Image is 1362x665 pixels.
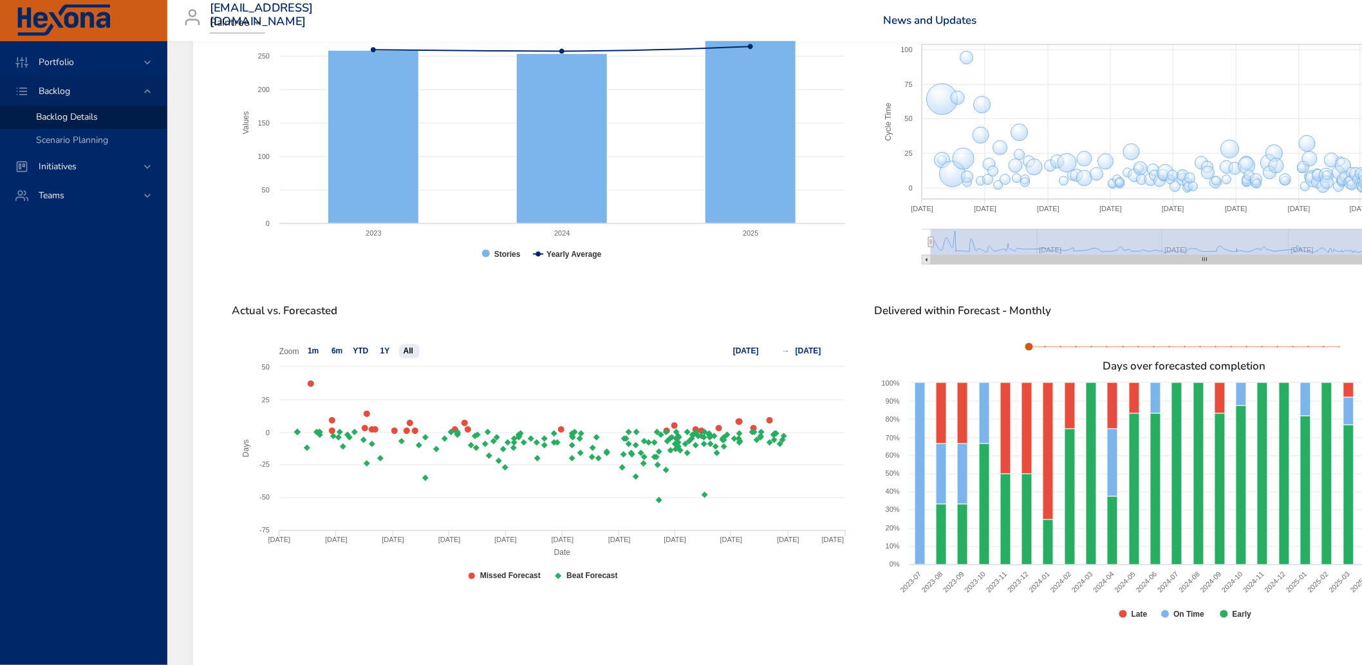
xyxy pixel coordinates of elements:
text: [DATE] [1099,205,1122,212]
text: 0 [908,184,912,192]
text: 2024-01 [1027,570,1051,594]
text: [DATE] [438,536,461,544]
text: [DATE] [1162,205,1184,212]
text: [DATE] [494,536,517,544]
text: 80% [885,415,899,423]
text: 1m [308,346,319,355]
text: Stories [494,250,521,259]
text: [DATE] [1288,205,1311,212]
text: [DATE] [911,205,933,212]
text: 2023 [366,229,381,237]
text: 2024-06 [1134,570,1158,594]
text: Cycle Time [884,102,893,141]
text: [DATE] [720,536,743,544]
text: [DATE] [552,536,574,544]
span: Backlog Details [36,111,98,123]
text: 90% [885,397,899,405]
text: Late [1132,610,1148,619]
text: Yearly Average [546,250,601,259]
text: 200 [258,86,270,93]
text: 150 [258,119,270,127]
text: 40% [885,488,899,496]
text: 2025 [743,229,758,237]
text: 250 [258,52,270,60]
text: Beat Forecast [566,572,617,581]
text: 2024-05 [1113,570,1137,594]
text: 2023-07 [899,570,922,594]
text: 2023-09 [942,570,966,594]
text: 2025-02 [1306,570,1330,594]
text: 0 [266,220,270,227]
text: Early [1232,610,1251,619]
text: 2025-01 [1284,570,1308,594]
text: 2024-08 [1177,570,1201,594]
text: 25 [904,149,912,157]
text: 70% [885,434,899,442]
text: [DATE] [1225,205,1247,212]
text: -50 [259,494,270,501]
div: Raintree [210,13,265,33]
text: [DATE] [733,346,759,355]
img: Hexona [15,5,112,37]
text: 50% [885,470,899,478]
text: 2024-02 [1049,570,1072,594]
text: 75 [904,80,912,88]
text: [DATE] [268,536,291,544]
text: 2023-12 [1006,570,1030,594]
text: 50 [262,186,270,194]
text: 2023-10 [963,570,987,594]
text: YTD [353,346,368,355]
text: All [404,346,413,355]
text: 1Y [380,346,390,355]
text: 60% [885,452,899,460]
text: -75 [259,527,270,534]
text: 2023-11 [984,570,1008,594]
text: Days [241,440,250,457]
text: [DATE] [382,536,404,544]
text: → [782,346,790,355]
text: On Time [1173,610,1204,619]
span: Actual vs. Forecasted [232,304,852,317]
span: Initiatives [28,160,87,173]
text: 2025-03 [1327,570,1351,594]
text: [DATE] [664,536,686,544]
a: News and Updates [883,13,976,28]
text: 0 [266,429,270,436]
text: -25 [259,461,270,469]
text: [DATE] [777,536,799,544]
text: 0% [890,561,900,568]
text: Zoom [279,347,299,356]
text: 2023-08 [920,570,944,594]
text: 2024-12 [1263,570,1287,594]
text: [DATE] [822,536,844,544]
text: 100 [258,153,270,160]
text: 100 [900,46,912,53]
span: Teams [28,189,75,201]
span: Backlog [28,85,80,97]
text: 2024-07 [1156,570,1180,594]
text: [DATE] [1037,205,1059,212]
text: 50 [262,363,270,371]
text: Values [241,111,250,135]
text: [DATE] [608,536,631,544]
text: 2024 [554,229,570,237]
text: 50 [904,115,912,122]
text: Missed Forecast [480,572,541,581]
text: 2024-03 [1070,570,1094,594]
text: [DATE] [325,536,348,544]
text: 2024-11 [1242,570,1265,594]
text: 2024-09 [1199,570,1222,594]
text: 6m [331,346,342,355]
span: Scenario Planning [36,134,108,146]
text: 20% [885,525,899,532]
text: 2024-10 [1220,570,1244,594]
text: Date [554,548,571,557]
text: 25 [262,396,270,404]
text: 2024-04 [1092,570,1115,594]
text: [DATE] [974,205,996,212]
span: Portfolio [28,56,84,68]
text: 10% [885,543,899,550]
text: [DATE] [796,346,821,355]
text: 100% [881,379,899,387]
h3: [EMAIL_ADDRESS][DOMAIN_NAME] [210,1,313,29]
